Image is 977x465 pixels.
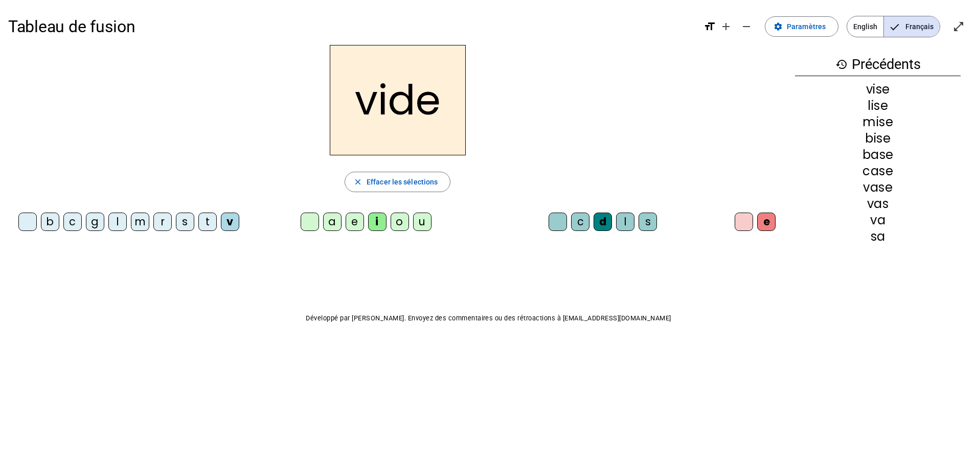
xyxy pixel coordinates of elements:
div: g [86,213,104,231]
p: Développé par [PERSON_NAME]. Envoyez des commentaires ou des rétroactions à [EMAIL_ADDRESS][DOMAI... [8,312,969,324]
div: vise [795,83,961,96]
button: Paramètres [765,16,838,37]
div: v [221,213,239,231]
div: c [571,213,589,231]
div: o [391,213,409,231]
span: English [847,16,883,37]
button: Entrer en plein écran [948,16,969,37]
div: mise [795,116,961,128]
div: e [757,213,776,231]
div: l [108,213,127,231]
div: m [131,213,149,231]
span: Paramètres [787,20,826,33]
mat-icon: history [835,58,848,71]
div: c [63,213,82,231]
mat-icon: format_size [703,20,716,33]
div: lise [795,100,961,112]
div: e [346,213,364,231]
mat-icon: remove [740,20,753,33]
mat-icon: open_in_full [952,20,965,33]
div: case [795,165,961,177]
div: va [795,214,961,226]
mat-icon: add [720,20,732,33]
div: s [176,213,194,231]
span: Français [884,16,940,37]
div: i [368,213,387,231]
h2: vide [330,45,466,155]
div: bise [795,132,961,145]
button: Augmenter la taille de la police [716,16,736,37]
div: d [594,213,612,231]
div: l [616,213,634,231]
div: vas [795,198,961,210]
div: vase [795,181,961,194]
div: u [413,213,431,231]
h3: Précédents [795,53,961,76]
div: s [639,213,657,231]
div: t [198,213,217,231]
div: b [41,213,59,231]
h1: Tableau de fusion [8,10,695,43]
div: sa [795,230,961,243]
button: Effacer les sélections [345,172,450,192]
button: Diminuer la taille de la police [736,16,757,37]
mat-button-toggle-group: Language selection [847,16,940,37]
span: Effacer les sélections [367,176,438,188]
div: a [323,213,342,231]
mat-icon: close [353,177,362,187]
div: base [795,149,961,161]
mat-icon: settings [774,22,783,31]
div: r [153,213,172,231]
